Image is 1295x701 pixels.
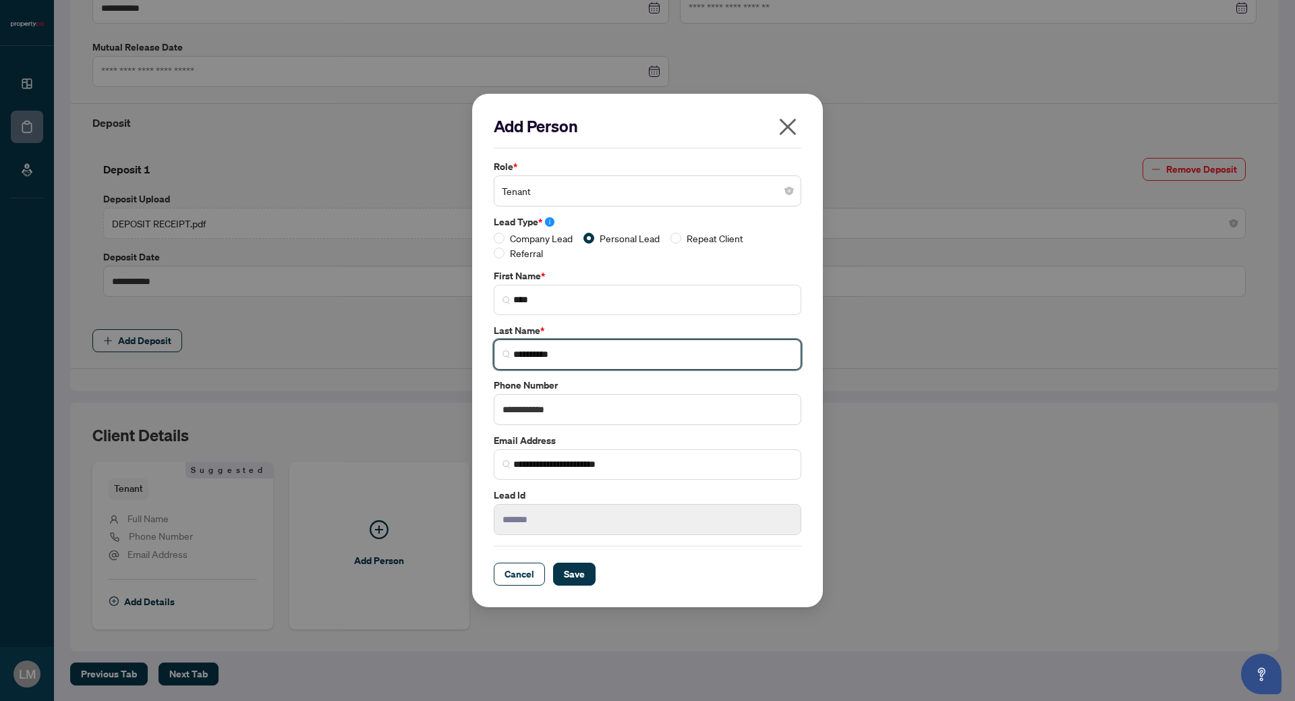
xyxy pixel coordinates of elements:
span: close [777,116,799,138]
label: First Name [494,269,801,283]
button: Open asap [1241,654,1282,694]
img: search_icon [502,350,511,358]
label: Role [494,159,801,174]
span: Personal Lead [594,231,665,246]
button: Save [553,563,596,586]
span: Tenant [502,178,793,204]
button: Cancel [494,563,545,586]
span: info-circle [545,217,554,227]
img: search_icon [502,296,511,304]
span: Company Lead [505,231,578,246]
label: Phone Number [494,378,801,393]
label: Email Address [494,433,801,448]
label: Lead Type [494,215,801,229]
h2: Add Person [494,115,801,137]
img: search_icon [502,460,511,468]
span: close-circle [785,187,793,195]
label: Lead Id [494,488,801,503]
label: Last Name [494,323,801,338]
span: Repeat Client [681,231,749,246]
span: Cancel [505,563,534,585]
span: Save [564,563,585,585]
span: Referral [505,246,548,260]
